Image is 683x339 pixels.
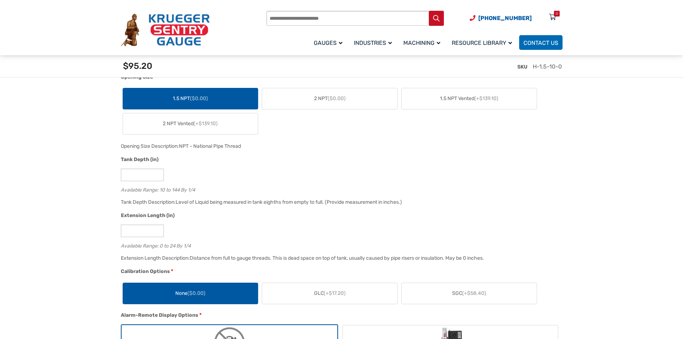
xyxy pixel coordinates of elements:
[121,255,190,261] span: Extension Length Description:
[452,289,486,297] span: SGC
[533,63,562,70] span: H-1.5-10-0
[447,34,519,51] a: Resource Library
[314,289,346,297] span: GLC
[354,39,392,46] span: Industries
[121,14,210,47] img: Krueger Sentry Gauge
[121,185,559,192] div: Available Range: 10 to 144 By 1/4
[121,312,198,318] span: Alarm-Remote Display Options
[121,268,170,274] span: Calibration Options
[328,95,346,102] span: ($0.00)
[171,268,173,275] abbr: required
[121,241,559,248] div: Available Range: 0 to 24 By 1/4
[309,34,350,51] a: Gauges
[188,290,205,296] span: ($0.00)
[199,311,201,319] abbr: required
[190,95,208,102] span: ($0.00)
[194,121,218,127] span: (+$139.10)
[121,212,175,218] span: Extension Length (in)
[517,64,527,70] span: SKU
[556,11,558,17] div: 0
[470,14,532,23] a: Phone Number (920) 434-8860
[176,199,402,205] div: Level of Liquid being measured in tank eighths from empty to full. (Provide measurement in inches.)
[399,34,447,51] a: Machining
[462,290,486,296] span: (+$58.40)
[403,39,440,46] span: Machining
[175,289,205,297] span: None
[478,15,532,22] span: [PHONE_NUMBER]
[314,39,342,46] span: Gauges
[519,35,563,50] a: Contact Us
[121,156,158,163] span: Tank Depth (in)
[452,39,512,46] span: Resource Library
[314,95,346,102] span: 2 NPT
[190,255,484,261] div: Distance from full to gauge threads. This is dead space on top of tank, usually caused by pipe ri...
[350,34,399,51] a: Industries
[474,95,498,102] span: (+$139.10)
[179,143,241,149] div: NPT - National Pipe Thread
[324,290,346,296] span: (+$17.20)
[173,95,208,102] span: 1.5 NPT
[163,120,218,127] span: 2 NPT Vented
[121,143,179,149] span: Opening Size Description:
[121,199,176,205] span: Tank Depth Description:
[523,39,558,46] span: Contact Us
[440,95,498,102] span: 1.5 NPT Vented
